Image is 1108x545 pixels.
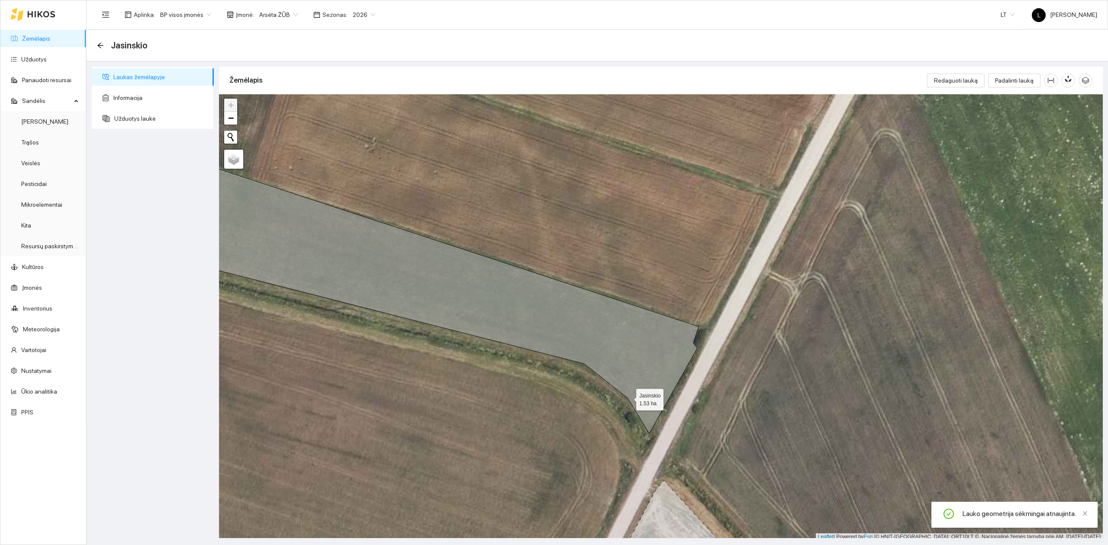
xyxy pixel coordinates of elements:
[864,534,873,540] a: Esri
[21,56,47,63] a: Užduotys
[229,68,927,93] div: Žemėlapis
[21,118,68,125] a: [PERSON_NAME]
[102,11,110,19] span: menu-fold
[22,263,44,270] a: Kultūros
[21,139,39,146] a: Trąšos
[227,11,234,18] span: shop
[874,534,876,540] span: |
[21,160,40,167] a: Veislės
[927,77,985,84] a: Redaguoti lauką
[224,150,243,169] a: Layers
[995,76,1034,85] span: Padalinti lauką
[927,74,985,87] button: Redaguoti lauką
[816,533,1103,541] div: | Powered by © HNIT-[GEOGRAPHIC_DATA]; ORT10LT ©, Nacionalinė žemės tarnyba prie AM, [DATE]-[DATE]
[259,8,298,21] span: Arsėta ŽŪB
[125,11,132,18] span: layout
[1037,8,1040,22] span: L
[818,534,834,540] a: Leaflet
[21,367,52,374] a: Nustatymai
[963,509,1087,519] div: Lauko geometrija sėkmingai atnaujinta.
[113,68,207,86] span: Laukas žemėlapyje
[224,131,237,144] button: Initiate a new search
[1032,11,1097,18] span: [PERSON_NAME]
[23,305,52,312] a: Inventorius
[21,201,62,208] a: Mikroelementai
[228,112,234,123] span: −
[134,10,155,19] span: Aplinka :
[160,8,211,21] span: BP visos įmonės
[21,388,57,395] a: Ūkio analitika
[97,42,104,49] span: arrow-left
[313,11,320,18] span: calendar
[1082,510,1088,516] span: close
[21,409,33,416] a: PPIS
[21,243,80,250] a: Resursų paskirstymas
[22,77,71,83] a: Panaudoti resursai
[21,346,46,353] a: Vartotojai
[224,99,237,112] a: Zoom in
[22,35,50,42] a: Žemėlapis
[1001,8,1015,21] span: LT
[114,110,207,127] span: Užduotys lauke
[1044,77,1057,84] span: column-width
[21,222,31,229] a: Kita
[224,112,237,125] a: Zoom out
[113,89,207,106] span: Informacija
[236,10,254,19] span: Įmonė :
[111,38,148,52] span: Jasinskio
[353,8,375,21] span: 2026
[23,326,60,333] a: Meteorologija
[97,6,114,23] button: menu-fold
[22,284,42,291] a: Įmonės
[934,76,978,85] span: Redaguoti lauką
[1044,74,1058,87] button: column-width
[988,77,1040,84] a: Padalinti lauką
[322,10,348,19] span: Sezonas :
[21,180,47,187] a: Pesticidai
[944,509,954,521] span: check-circle
[228,99,234,110] span: +
[22,92,71,109] span: Sandėlis
[988,74,1040,87] button: Padalinti lauką
[97,42,104,49] div: Atgal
